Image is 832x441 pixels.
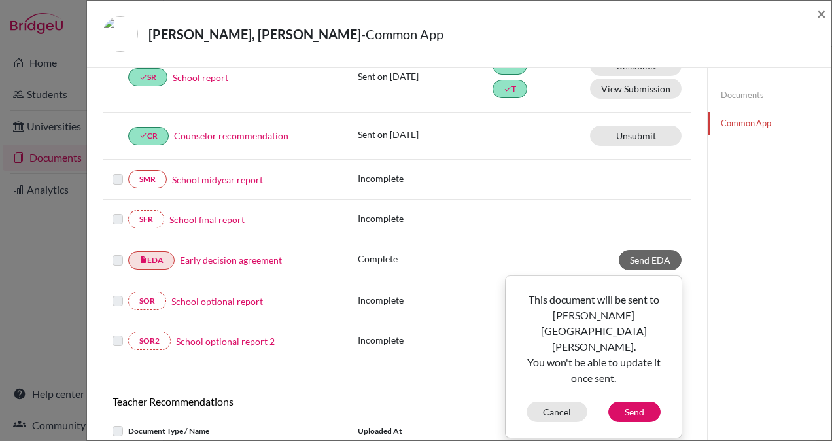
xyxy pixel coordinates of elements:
div: Send EDA [505,275,682,438]
a: SOR [128,292,166,310]
i: done [504,85,511,93]
a: Common App [708,112,831,135]
p: Incomplete [358,333,493,347]
div: Document Type / Name [103,423,348,439]
h6: Teacher Recommendations [103,395,397,408]
a: insert_drive_fileEDA [128,251,175,270]
p: Complete [358,252,493,266]
a: doneSR [128,68,167,86]
span: × [817,4,826,23]
span: - Common App [361,26,443,42]
button: View Submission [590,79,682,99]
a: Unsubmit [590,126,682,146]
p: Incomplete [358,171,493,185]
a: SMR [128,170,167,188]
p: Sent on [DATE] [358,69,493,83]
span: Send EDA [630,255,670,266]
div: Uploaded at [348,423,544,439]
a: doneT [493,80,527,98]
a: School midyear report [172,173,263,186]
a: doneCR [128,127,169,145]
strong: [PERSON_NAME], [PERSON_NAME] [148,26,361,42]
a: School report [173,71,228,84]
p: Sent on [DATE] [358,128,493,141]
button: Send [608,402,661,422]
a: School optional report [171,294,263,308]
a: SOR2 [128,332,171,350]
p: This document will be sent to [PERSON_NAME][GEOGRAPHIC_DATA][PERSON_NAME]. You won't be able to u... [516,292,671,386]
a: School final report [169,213,245,226]
i: done [139,132,147,139]
button: Cancel [527,402,587,422]
a: SFR [128,210,164,228]
i: insert_drive_file [139,256,147,264]
a: School optional report 2 [176,334,275,348]
a: Documents [708,84,831,107]
button: Close [817,6,826,22]
p: Incomplete [358,211,493,225]
a: Counselor recommendation [174,129,288,143]
p: Incomplete [358,293,493,307]
a: Send EDA [619,250,682,270]
i: done [139,73,147,81]
a: Early decision agreement [180,253,282,267]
